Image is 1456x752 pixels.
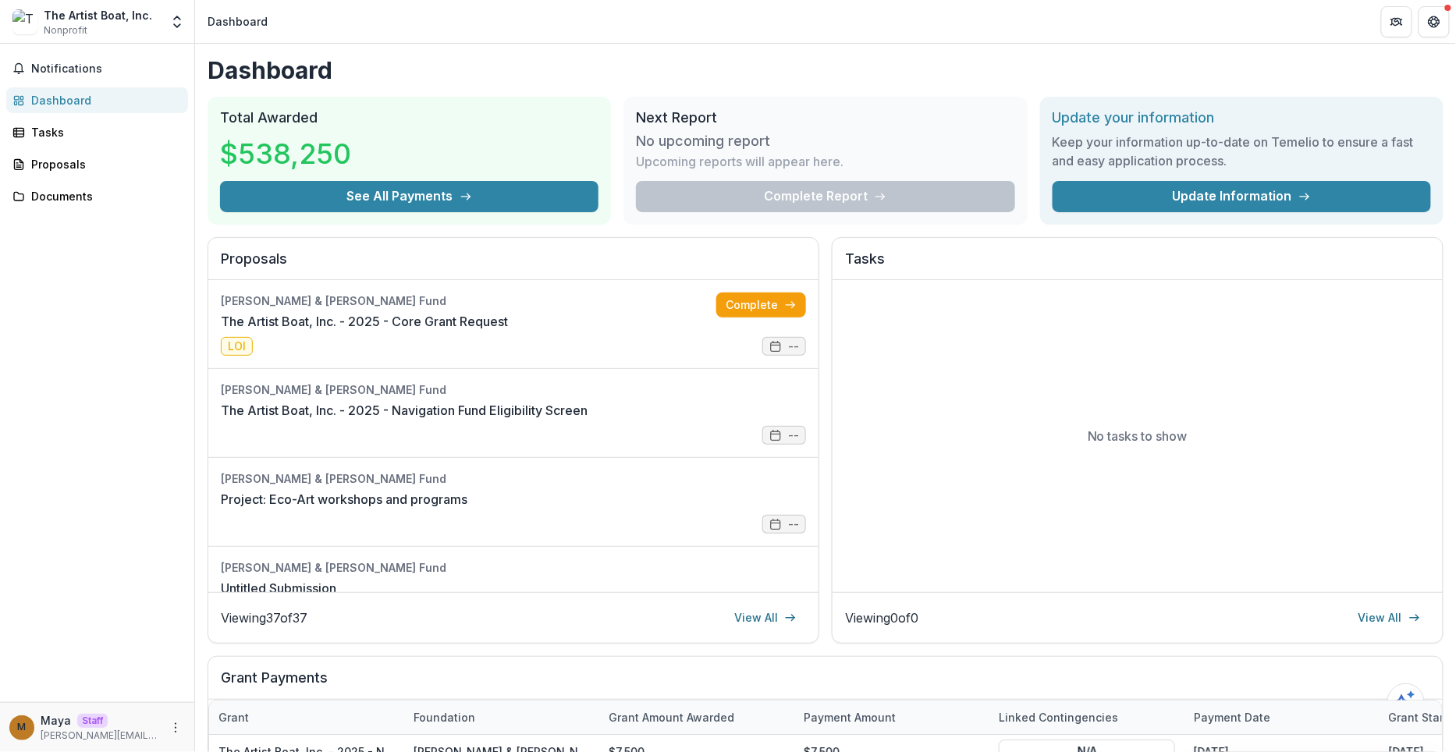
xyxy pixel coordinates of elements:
[599,701,794,734] div: Grant amount awarded
[1053,109,1431,126] h2: Update your information
[209,701,404,734] div: Grant
[31,62,182,76] span: Notifications
[794,701,989,734] div: Payment Amount
[221,579,336,598] a: Untitled Submission
[989,701,1184,734] div: Linked Contingencies
[31,188,176,204] div: Documents
[404,701,599,734] div: Foundation
[1381,6,1412,37] button: Partners
[989,709,1128,725] div: Linked Contingencies
[201,10,274,33] nav: breadcrumb
[716,293,806,317] a: Complete
[41,712,71,729] p: Maya
[12,9,37,34] img: The Artist Boat, Inc.
[1419,6,1450,37] button: Get Help
[6,183,188,209] a: Documents
[221,490,467,509] a: Project: Eco-Art workshops and programs
[6,119,188,145] a: Tasks
[1088,427,1188,445] p: No tasks to show
[404,709,485,725] div: Foundation
[1387,683,1425,721] button: Open AI Assistant
[220,133,351,175] h3: $538,250
[845,608,918,627] p: Viewing 0 of 0
[31,124,176,140] div: Tasks
[1053,181,1431,212] a: Update Information
[220,181,598,212] button: See All Payments
[44,7,152,23] div: The Artist Boat, Inc.
[209,709,258,725] div: Grant
[221,250,806,280] h2: Proposals
[221,312,508,331] a: The Artist Boat, Inc. - 2025 - Core Grant Request
[1184,701,1380,734] div: Payment date
[221,669,1430,699] h2: Grant Payments
[6,56,188,81] button: Notifications
[725,605,806,630] a: View All
[1053,133,1431,170] h3: Keep your information up-to-date on Temelio to ensure a fast and easy application process.
[77,714,108,728] p: Staff
[794,709,905,725] div: Payment Amount
[636,152,843,171] p: Upcoming reports will appear here.
[166,6,188,37] button: Open entity switcher
[599,709,744,725] div: Grant amount awarded
[6,151,188,177] a: Proposals
[1349,605,1430,630] a: View All
[44,23,87,37] span: Nonprofit
[636,109,1014,126] h2: Next Report
[221,401,588,420] a: The Artist Boat, Inc. - 2025 - Navigation Fund Eligibility Screen
[31,156,176,172] div: Proposals
[636,133,770,150] h3: No upcoming report
[6,87,188,113] a: Dashboard
[31,92,176,108] div: Dashboard
[1184,709,1280,725] div: Payment date
[221,608,307,627] p: Viewing 37 of 37
[41,729,160,743] p: [PERSON_NAME][EMAIL_ADDRESS][DOMAIN_NAME]
[845,250,1430,280] h2: Tasks
[166,718,185,737] button: More
[208,13,268,30] div: Dashboard
[220,109,598,126] h2: Total Awarded
[208,56,1444,84] h1: Dashboard
[18,722,27,732] div: Maya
